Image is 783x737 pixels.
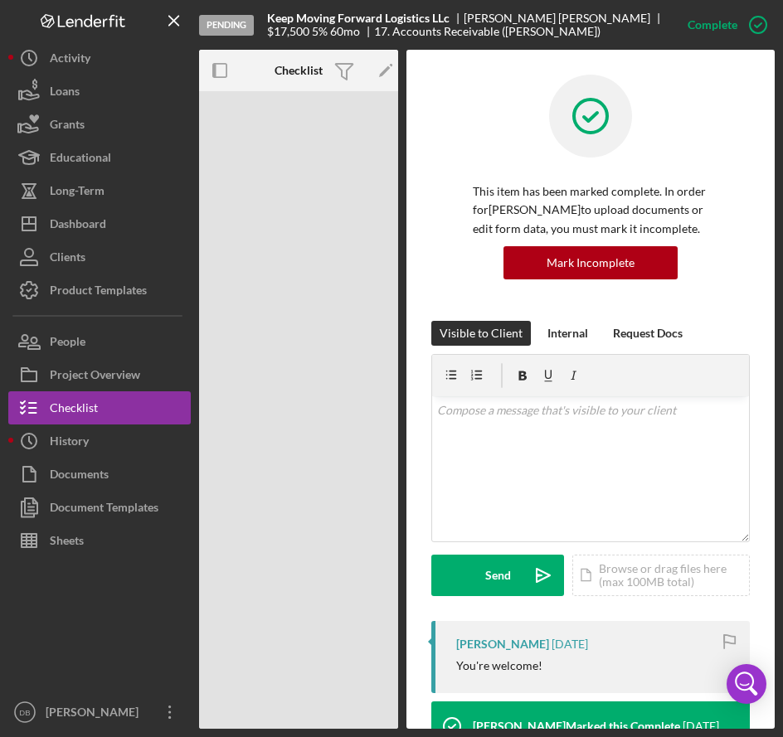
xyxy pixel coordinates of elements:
[50,108,85,145] div: Grants
[19,708,30,717] text: DB
[473,182,708,238] p: This item has been marked complete. In order for [PERSON_NAME] to upload documents or edit form d...
[547,321,588,346] div: Internal
[312,25,328,38] div: 5 %
[613,321,683,346] div: Request Docs
[688,8,737,41] div: Complete
[50,240,85,278] div: Clients
[267,12,450,25] b: Keep Moving Forward Logistics LLc
[8,358,191,391] button: Project Overview
[8,207,191,240] button: Dashboard
[8,491,191,524] button: Document Templates
[8,458,191,491] button: Documents
[330,25,360,38] div: 60 mo
[8,75,191,108] button: Loans
[8,174,191,207] button: Long-Term
[431,555,564,596] button: Send
[473,720,680,733] div: [PERSON_NAME] Marked this Complete
[8,524,191,557] button: Sheets
[456,659,542,672] div: You're welcome!
[727,664,766,704] div: Open Intercom Messenger
[8,41,191,75] button: Activity
[199,15,254,36] div: Pending
[456,638,549,651] div: [PERSON_NAME]
[50,524,84,561] div: Sheets
[50,207,106,245] div: Dashboard
[683,720,719,733] time: 2025-07-30 19:43
[8,391,191,424] button: Checklist
[8,274,191,307] button: Product Templates
[275,64,323,77] b: Checklist
[431,321,531,346] button: Visible to Client
[41,696,149,733] div: [PERSON_NAME]
[8,696,191,729] button: DB[PERSON_NAME]
[503,246,678,279] button: Mark Incomplete
[50,41,90,79] div: Activity
[440,321,523,346] div: Visible to Client
[50,491,158,528] div: Document Templates
[50,174,105,211] div: Long-Term
[50,274,147,311] div: Product Templates
[552,638,588,651] time: 2025-07-30 20:19
[50,424,89,462] div: History
[50,391,98,429] div: Checklist
[464,12,664,25] div: [PERSON_NAME] [PERSON_NAME]
[50,325,85,362] div: People
[547,246,635,279] div: Mark Incomplete
[50,75,80,112] div: Loans
[50,358,140,395] div: Project Overview
[605,321,691,346] button: Request Docs
[50,141,111,178] div: Educational
[50,458,109,495] div: Documents
[8,108,191,141] button: Grants
[8,141,191,174] button: Educational
[8,325,191,358] button: People
[671,8,775,41] button: Complete
[485,555,511,596] div: Send
[267,25,309,38] div: $17,500
[8,240,191,274] button: Clients
[539,321,596,346] button: Internal
[8,424,191,458] button: History
[374,25,601,38] div: 17. Accounts Receivable ([PERSON_NAME])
